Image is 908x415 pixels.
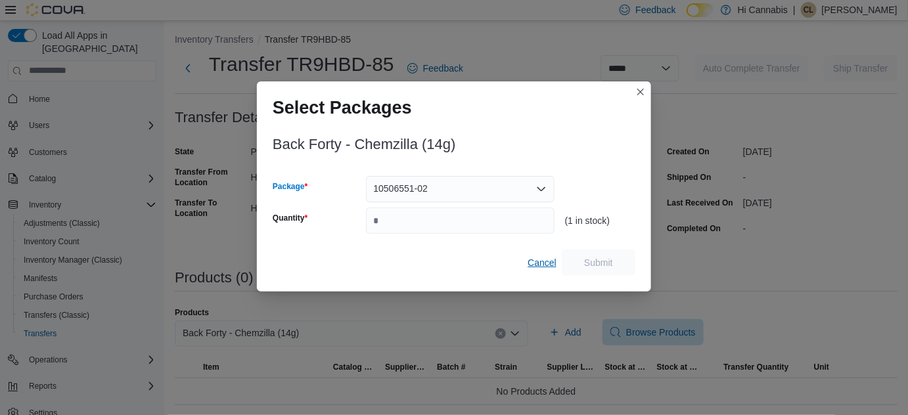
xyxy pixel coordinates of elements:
label: Package [273,181,307,192]
span: Cancel [528,256,556,269]
h3: Back Forty - Chemzilla (14g) [273,137,456,152]
span: 10506551-02 [374,181,428,196]
button: Closes this modal window [633,84,648,100]
span: Submit [584,256,613,269]
button: Submit [562,250,635,276]
button: Open list of options [536,184,547,194]
h1: Select Packages [273,97,412,118]
button: Cancel [522,250,562,276]
label: Quantity [273,213,307,223]
div: (1 in stock) [565,215,635,226]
